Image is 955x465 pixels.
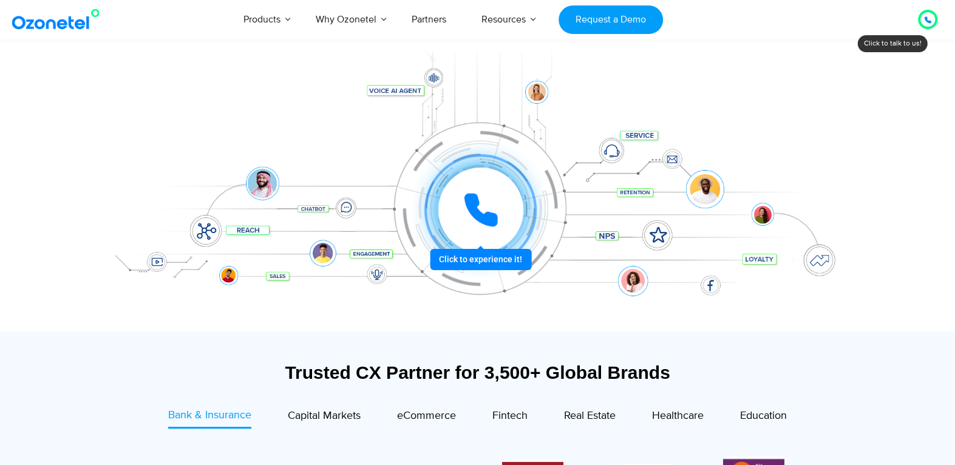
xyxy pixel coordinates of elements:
[104,362,851,383] div: Trusted CX Partner for 3,500+ Global Brands
[492,407,528,428] a: Fintech
[564,407,616,428] a: Real Estate
[168,409,251,422] span: Bank & Insurance
[564,409,616,423] span: Real Estate
[397,407,456,428] a: eCommerce
[652,409,704,423] span: Healthcare
[168,407,251,429] a: Bank & Insurance
[397,409,456,423] span: eCommerce
[492,409,528,423] span: Fintech
[559,5,662,34] a: Request a Demo
[288,407,361,428] a: Capital Markets
[288,409,361,423] span: Capital Markets
[740,407,787,428] a: Education
[740,409,787,423] span: Education
[652,407,704,428] a: Healthcare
